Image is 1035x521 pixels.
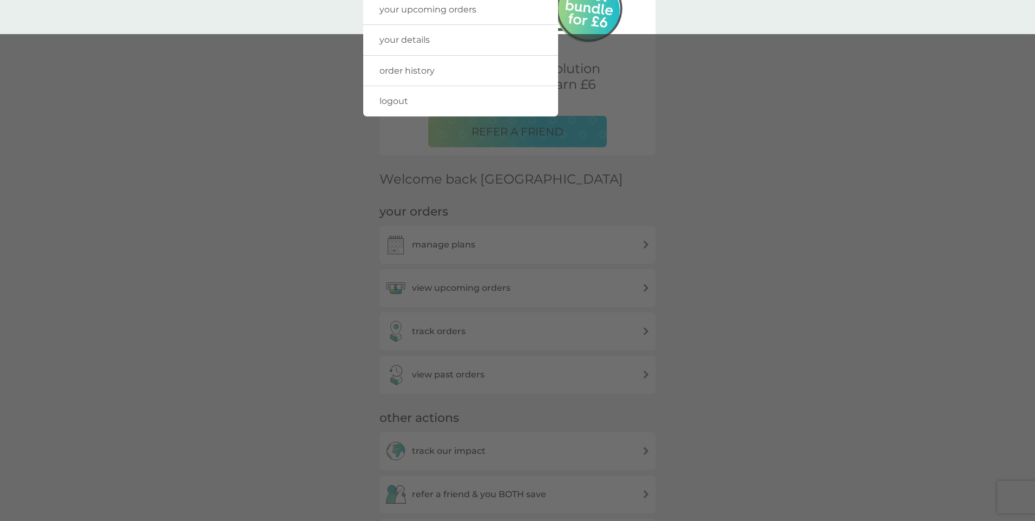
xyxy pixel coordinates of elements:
a: order history [363,56,558,86]
span: your upcoming orders [379,4,476,15]
span: logout [379,96,408,106]
span: order history [379,66,435,76]
a: logout [363,86,558,116]
a: your details [363,25,558,55]
span: your details [379,35,430,45]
